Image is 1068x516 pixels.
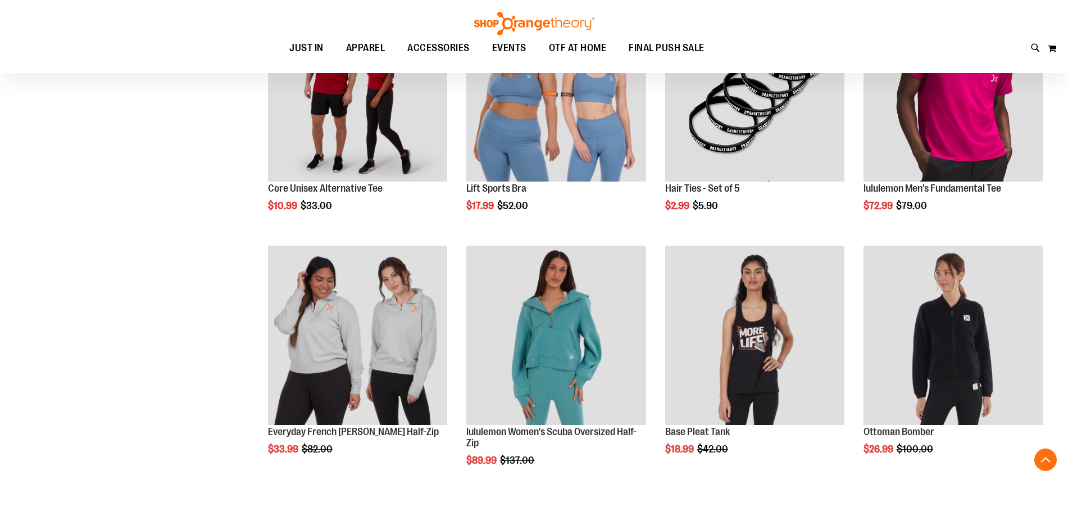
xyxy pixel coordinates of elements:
[302,443,334,455] span: $82.00
[665,246,844,425] img: Product image for Base Pleat Tank
[278,35,335,61] a: JUST IN
[665,443,696,455] span: $18.99
[466,183,526,194] a: Lift Sports Bra
[466,246,646,427] a: Product image for lululemon Womens Scuba Oversized Half Zip
[864,2,1043,183] a: OTF lululemon Mens The Fundamental T Wild BerrySALE
[268,426,439,437] a: Everyday French [PERSON_NAME] Half-Zip
[268,2,447,182] img: Product image for Core Unisex Alternative Tee
[472,12,596,35] img: Shop Orangetheory
[538,35,618,61] a: OTF AT HOME
[262,240,453,483] div: product
[896,200,929,211] span: $79.00
[864,200,894,211] span: $72.99
[335,35,397,61] a: APPAREL
[500,455,536,466] span: $137.00
[346,35,385,61] span: APPAREL
[665,183,740,194] a: Hair Ties - Set of 5
[665,246,844,427] a: Product image for Base Pleat Tank
[497,200,530,211] span: $52.00
[617,35,716,61] a: FINAL PUSH SALE
[396,35,481,61] a: ACCESSORIES
[864,246,1043,427] a: Product image for Ottoman Bomber
[864,2,1043,182] img: OTF lululemon Mens The Fundamental T Wild Berry
[481,35,538,61] a: EVENTS
[466,2,646,183] a: Main of 2024 Covention Lift Sports BraSALE
[897,443,935,455] span: $100.00
[665,2,844,182] img: Hair Ties - Set of 5
[466,455,498,466] span: $89.99
[858,240,1048,483] div: product
[268,246,447,425] img: Product image for Everyday French Terry 1/2 Zip
[660,240,850,483] div: product
[289,35,324,61] span: JUST IN
[268,2,447,183] a: Product image for Core Unisex Alternative TeeSALE
[492,35,526,61] span: EVENTS
[268,443,300,455] span: $33.99
[301,200,334,211] span: $33.00
[864,183,1001,194] a: lululemon Men's Fundamental Tee
[864,246,1043,425] img: Product image for Ottoman Bomber
[1034,449,1057,471] button: Back To Top
[665,200,691,211] span: $2.99
[466,2,646,182] img: Main of 2024 Covention Lift Sports Bra
[461,240,651,495] div: product
[407,35,470,61] span: ACCESSORIES
[268,183,383,194] a: Core Unisex Alternative Tee
[268,246,447,427] a: Product image for Everyday French Terry 1/2 Zip
[665,426,730,437] a: Base Pleat Tank
[466,426,637,449] a: lululemon Women's Scuba Oversized Half-Zip
[549,35,607,61] span: OTF AT HOME
[864,426,934,437] a: Ottoman Bomber
[466,200,496,211] span: $17.99
[268,200,299,211] span: $10.99
[466,246,646,425] img: Product image for lululemon Womens Scuba Oversized Half Zip
[864,443,895,455] span: $26.99
[629,35,705,61] span: FINAL PUSH SALE
[665,2,844,183] a: Hair Ties - Set of 5SALE
[697,443,730,455] span: $42.00
[693,200,720,211] span: $5.90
